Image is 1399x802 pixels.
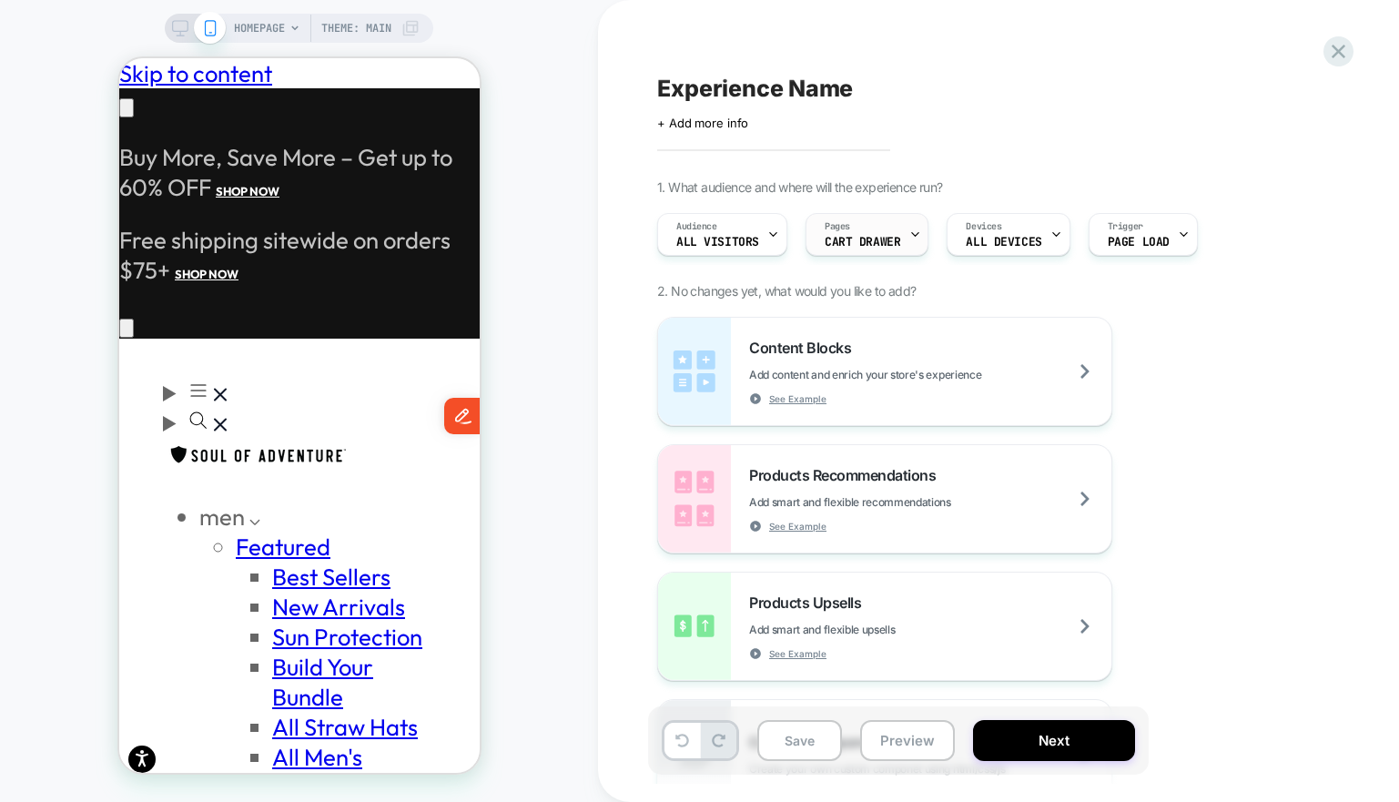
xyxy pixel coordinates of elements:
span: HOMEPAGE [234,14,285,43]
span: All Visitors [676,236,759,249]
button: Save [757,720,842,761]
summary: Search [44,350,317,380]
a: Soul of Adventure [44,380,317,420]
span: Experience Name [657,75,853,102]
span: Devices [966,220,1001,233]
span: Trigger [1108,220,1143,233]
span: Add smart and flexible upsells [749,623,986,636]
a: All Straw Hats [153,654,299,684]
span: Page Load [1108,236,1170,249]
span: CART DRAWER [825,236,900,249]
span: ALL DEVICES [966,236,1041,249]
span: + Add more info [657,116,748,130]
a: Best Sellers [153,503,271,533]
a: New Arrivals [153,533,286,563]
button: Next [973,720,1135,761]
span: 2. No changes yet, what would you like to add? [657,283,916,299]
span: Pages [825,220,850,233]
summary: Menu [44,320,107,350]
a: Featured [117,473,211,503]
span: 1. What audience and where will the experience run? [657,179,942,195]
span: Add smart and flexible recommendations [749,495,1042,509]
span: Add content and enrich your store's experience [749,368,1072,381]
span: See Example [769,392,826,405]
img: Soul of Adventure [44,380,235,413]
a: shop now [96,126,160,140]
span: See Example [769,647,826,660]
span: Products Upsells [749,594,870,612]
a: All Men's Product [153,684,243,744]
button: Preview [860,720,955,761]
div: men [80,443,317,473]
span: Products Recommendations [749,466,945,484]
a: Sun Protection [153,563,303,594]
span: Content Blocks [749,339,860,357]
a: Build Your Bundle [153,594,254,654]
span: See Example [769,520,826,533]
span: Audience [676,220,717,233]
span: Theme: MAIN [321,14,391,43]
a: shop now [56,208,119,223]
iframe: Marker.io feedback button [325,340,363,376]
